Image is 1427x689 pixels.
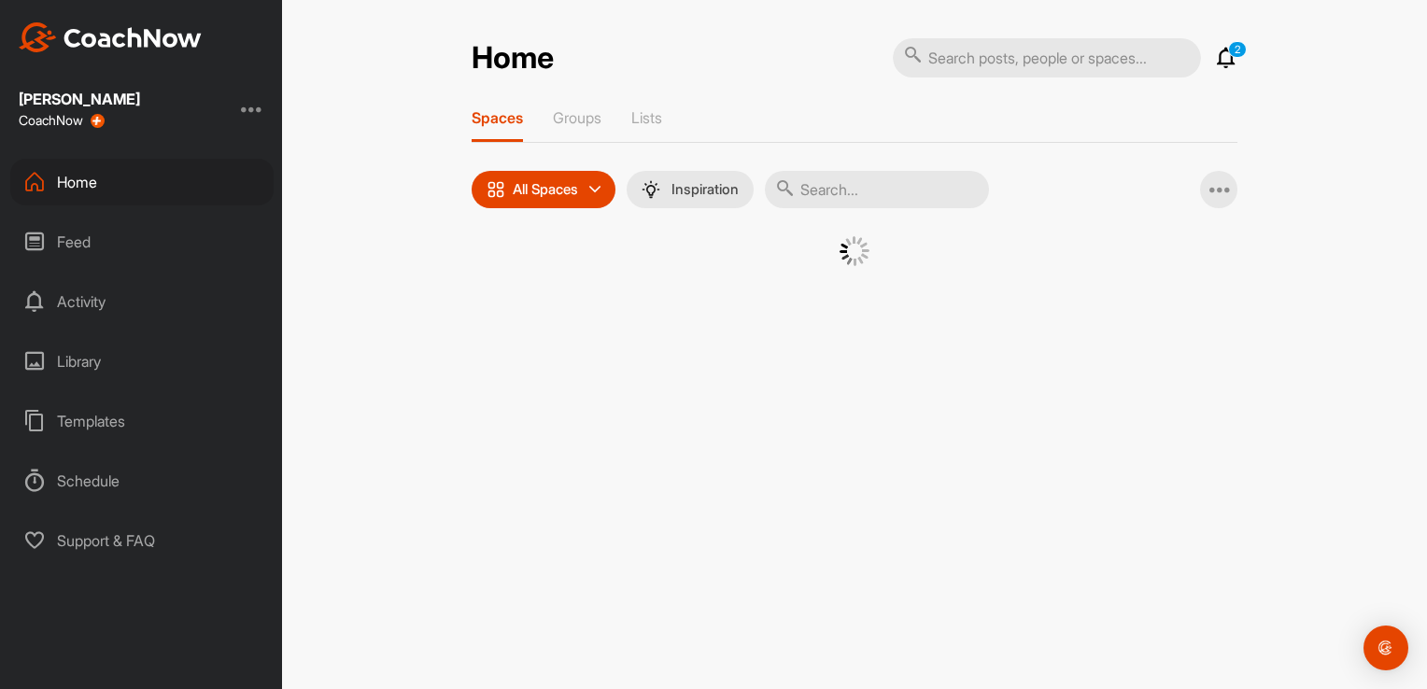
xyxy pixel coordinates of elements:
div: CoachNow [19,113,105,128]
p: Inspiration [671,182,739,197]
p: Groups [553,108,601,127]
img: icon [487,180,505,199]
div: Activity [10,278,274,325]
h2: Home [472,40,554,77]
div: Open Intercom Messenger [1363,626,1408,670]
div: Support & FAQ [10,517,274,564]
img: G6gVgL6ErOh57ABN0eRmCEwV0I4iEi4d8EwaPGI0tHgoAbU4EAHFLEQAh+QQFCgALACwIAA4AGAASAAAEbHDJSesaOCdk+8xg... [840,236,869,266]
input: Search... [765,171,989,208]
img: CoachNow [19,22,202,52]
div: Schedule [10,457,274,504]
p: Lists [631,108,662,127]
div: Templates [10,398,274,444]
p: All Spaces [513,182,578,197]
input: Search posts, people or spaces... [893,38,1201,77]
div: Home [10,159,274,205]
div: [PERSON_NAME] [19,91,140,106]
div: Library [10,338,274,385]
p: Spaces [472,108,523,127]
img: menuIcon [642,180,660,199]
p: 2 [1228,41,1247,58]
div: Feed [10,218,274,265]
